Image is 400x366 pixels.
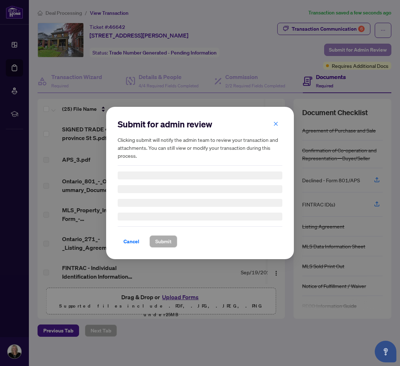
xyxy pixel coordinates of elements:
[123,236,139,247] span: Cancel
[118,136,282,160] h5: Clicking submit will notify the admin team to review your transaction and attachments. You can st...
[118,118,282,130] h2: Submit for admin review
[375,341,396,362] button: Open asap
[149,235,177,248] button: Submit
[118,235,145,248] button: Cancel
[273,121,278,126] span: close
